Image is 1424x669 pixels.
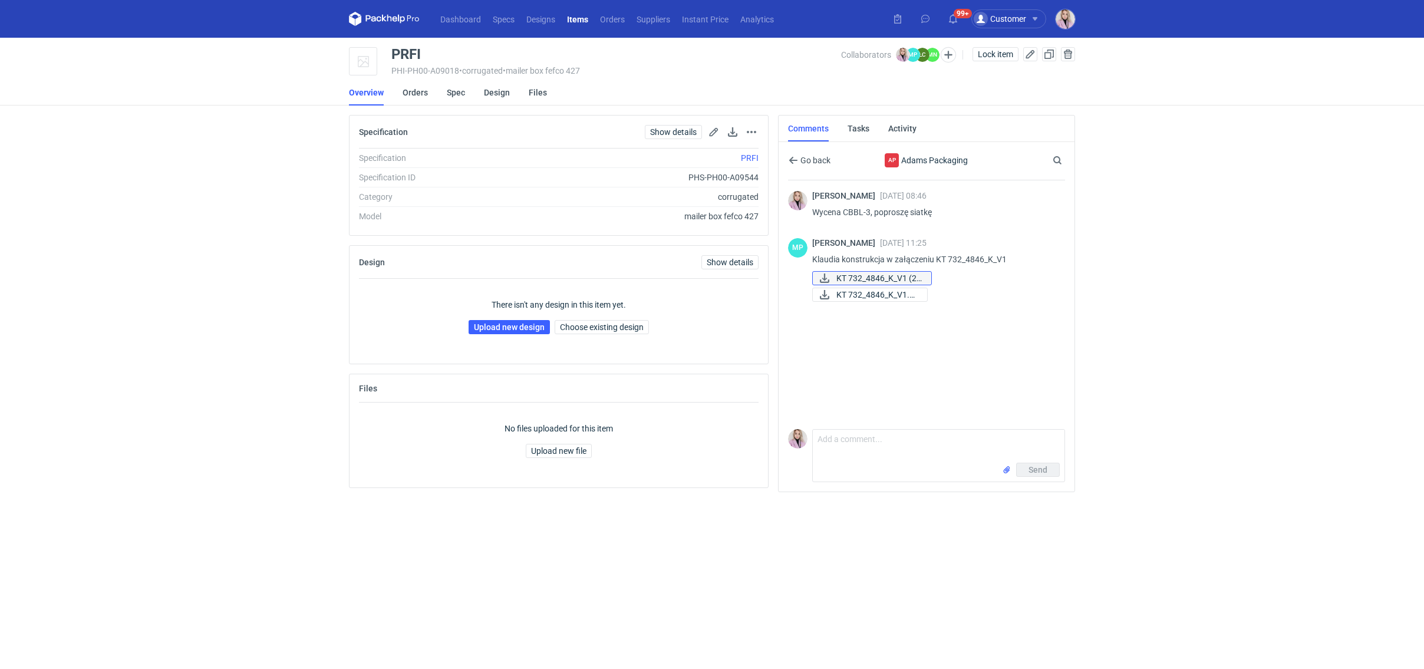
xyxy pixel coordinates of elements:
[519,191,759,203] div: corrugated
[701,255,759,269] a: Show details
[359,152,519,164] div: Specification
[631,12,676,26] a: Suppliers
[812,191,880,200] span: [PERSON_NAME]
[349,80,384,106] a: Overview
[391,66,841,75] div: PHI-PH00-A09018
[798,156,830,164] span: Go back
[487,12,520,26] a: Specs
[594,12,631,26] a: Orders
[519,172,759,183] div: PHS-PH00-A09544
[359,258,385,267] h2: Design
[447,80,465,106] a: Spec
[885,153,899,167] figcaption: AP
[841,50,891,60] span: Collaborators
[971,9,1056,28] button: Customer
[915,48,929,62] figcaption: ŁC
[880,191,927,200] span: [DATE] 08:46
[503,66,580,75] span: • mailer box fefco 427
[741,153,759,163] a: PRFI
[812,288,928,302] a: KT 732_4846_K_V1.eps
[726,125,740,139] button: Download specification
[1061,47,1075,61] button: Delete item
[359,210,519,222] div: Model
[788,153,831,167] button: Go back
[459,66,503,75] span: • corrugated
[788,191,807,210] img: Klaudia Wiśniewska
[519,210,759,222] div: mailer box fefco 427
[734,12,780,26] a: Analytics
[869,153,984,167] div: Adams Packaging
[403,80,428,106] a: Orders
[836,272,922,285] span: KT 732_4846_K_V1 (2)...
[484,80,510,106] a: Design
[1056,9,1075,29] img: Klaudia Wiśniewska
[941,47,956,62] button: Edit collaborators
[812,271,930,285] div: KT 732_4846_K_V1 (2).pdf
[788,429,807,449] img: Klaudia Wiśniewska
[744,125,759,139] button: Actions
[434,12,487,26] a: Dashboard
[707,125,721,139] button: Edit spec
[561,12,594,26] a: Items
[812,238,880,248] span: [PERSON_NAME]
[349,12,420,26] svg: Packhelp Pro
[520,12,561,26] a: Designs
[812,205,1056,219] p: Wycena CBBL-3, poproszę siatkę
[1042,47,1056,61] button: Duplicate Item
[560,323,644,331] span: Choose existing design
[836,288,918,301] span: KT 732_4846_K_V1.eps
[906,48,920,62] figcaption: MP
[492,299,626,311] p: There isn't any design in this item yet.
[978,50,1013,58] span: Lock item
[359,127,408,137] h2: Specification
[788,116,829,141] a: Comments
[469,320,550,334] a: Upload new design
[555,320,649,334] button: Choose existing design
[848,116,869,141] a: Tasks
[1050,153,1088,167] input: Search
[1023,47,1037,61] button: Edit item
[788,238,807,258] div: Martyna Paroń
[359,384,377,393] h2: Files
[974,12,1026,26] div: Customer
[973,47,1018,61] button: Lock item
[645,125,702,139] a: Show details
[896,48,910,62] img: Klaudia Wiśniewska
[880,238,927,248] span: [DATE] 11:25
[359,172,519,183] div: Specification ID
[359,191,519,203] div: Category
[505,423,613,434] p: No files uploaded for this item
[1029,466,1047,474] span: Send
[1016,463,1060,477] button: Send
[944,9,962,28] button: 99+
[812,252,1056,266] p: Klaudia konstrukcja w załączeniu KT 732_4846_K_V1
[529,80,547,106] a: Files
[788,238,807,258] figcaption: MP
[531,447,586,455] span: Upload new file
[526,444,592,458] button: Upload new file
[676,12,734,26] a: Instant Price
[888,116,917,141] a: Activity
[925,48,940,62] figcaption: MN
[812,271,932,285] a: KT 732_4846_K_V1 (2)...
[391,47,421,61] div: PRFI
[885,153,899,167] div: Adams Packaging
